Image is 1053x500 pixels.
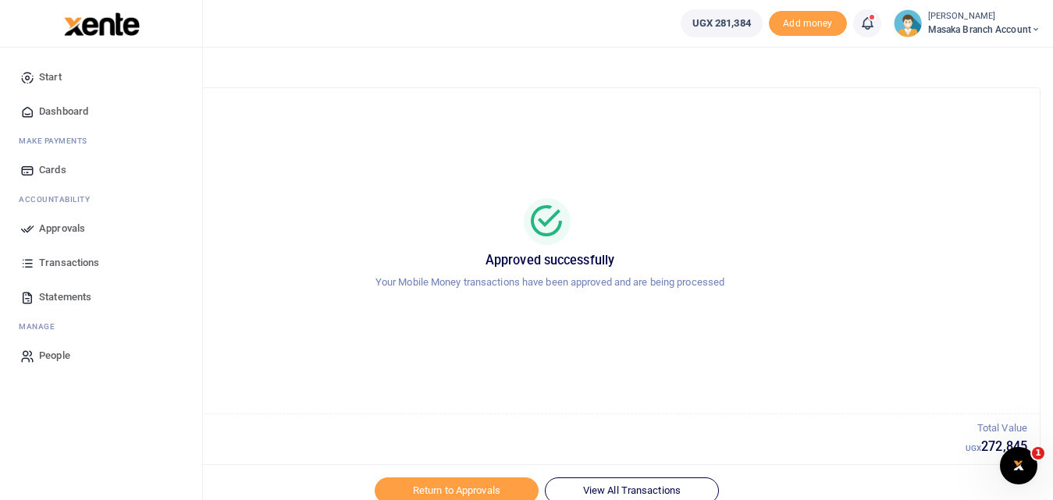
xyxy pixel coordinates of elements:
[1032,447,1044,459] span: 1
[39,162,66,178] span: Cards
[79,275,1021,291] p: Your Mobile Money transactions have been approved and are being processed
[12,280,190,314] a: Statements
[39,69,62,85] span: Start
[73,420,966,437] p: Total Transactions
[928,10,1041,23] small: [PERSON_NAME]
[39,348,70,363] span: People
[12,211,190,246] a: Approvals
[79,253,1021,268] h5: Approved successfully
[73,439,966,455] h5: 3
[966,420,1027,437] p: Total Value
[12,60,190,94] a: Start
[39,289,91,305] span: Statements
[12,314,190,339] li: M
[966,439,1027,455] h5: 272,845
[769,16,847,28] a: Add money
[966,444,981,452] small: UGX
[30,193,90,205] span: countability
[64,12,140,36] img: logo-large
[769,11,847,37] span: Add money
[27,321,55,332] span: anage
[12,339,190,373] a: People
[12,187,190,211] li: Ac
[27,135,87,147] span: ake Payments
[894,9,922,37] img: profile-user
[674,9,769,37] li: Wallet ballance
[1000,447,1037,484] iframe: Intercom live chat
[39,255,99,271] span: Transactions
[12,246,190,280] a: Transactions
[894,9,1041,37] a: profile-user [PERSON_NAME] Masaka Branch Account
[928,23,1041,37] span: Masaka Branch Account
[62,17,140,29] a: logo-small logo-large logo-large
[39,104,88,119] span: Dashboard
[681,9,763,37] a: UGX 281,384
[12,129,190,153] li: M
[769,11,847,37] li: Toup your wallet
[39,221,85,236] span: Approvals
[692,16,751,31] span: UGX 281,384
[12,94,190,129] a: Dashboard
[12,153,190,187] a: Cards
